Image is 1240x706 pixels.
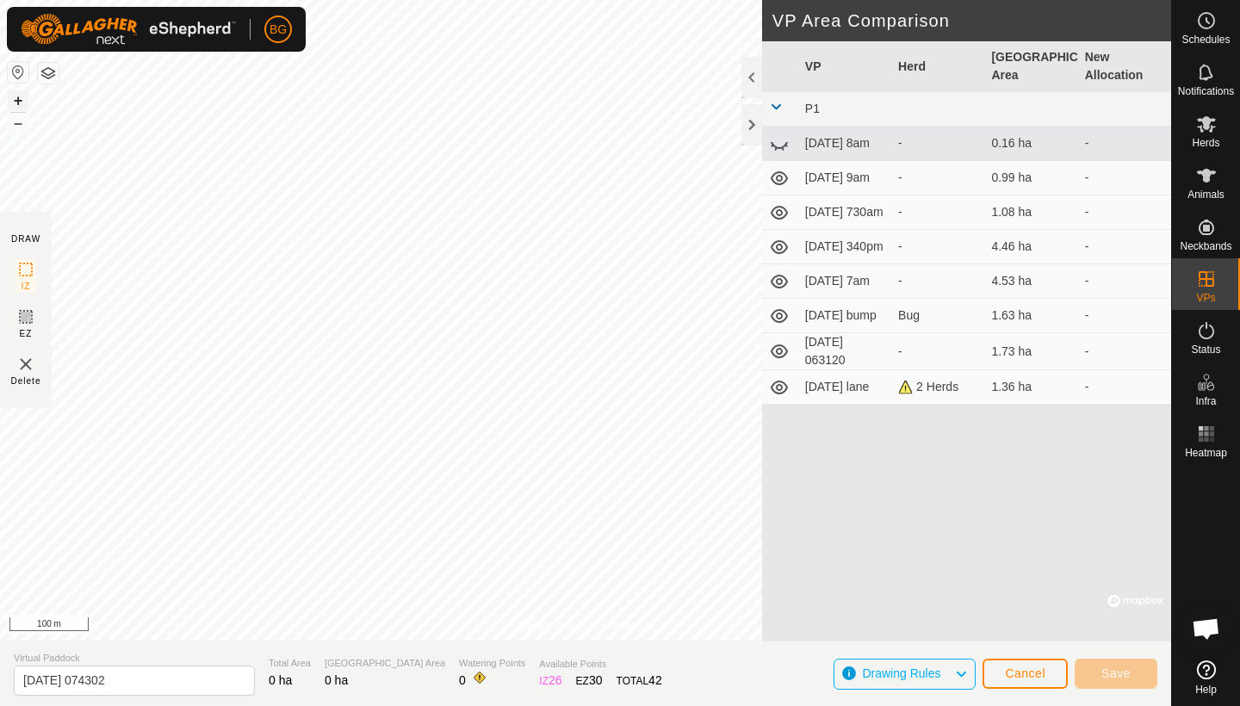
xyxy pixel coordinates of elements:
div: - [898,343,977,361]
div: IZ [539,672,561,690]
div: DRAW [11,232,40,245]
div: Bug [898,307,977,325]
span: 0 ha [269,673,292,687]
td: - [1078,299,1171,333]
span: Save [1101,666,1131,680]
img: Gallagher Logo [21,14,236,45]
span: Herds [1192,138,1219,148]
td: 1.36 ha [984,370,1077,405]
span: Cancel [1005,666,1045,680]
td: [DATE] 730am [798,195,891,230]
td: 1.73 ha [984,333,1077,370]
span: 0 [459,673,466,687]
th: [GEOGRAPHIC_DATA] Area [984,41,1077,92]
span: IZ [22,280,31,293]
span: P1 [805,102,820,115]
th: VP [798,41,891,92]
td: - [1078,161,1171,195]
td: - [1078,333,1171,370]
button: Cancel [983,659,1068,689]
div: Open chat [1181,603,1232,654]
div: - [898,203,977,221]
td: - [1078,127,1171,161]
span: Status [1191,344,1220,355]
td: - [1078,230,1171,264]
div: 2 Herds [898,378,977,396]
td: 0.16 ha [984,127,1077,161]
div: - [898,238,977,256]
th: New Allocation [1078,41,1171,92]
span: Virtual Paddock [14,651,255,666]
span: 30 [589,673,603,687]
a: Privacy Policy [518,618,582,634]
a: Contact Us [603,618,654,634]
td: - [1078,370,1171,405]
button: Map Layers [38,63,59,84]
span: Neckbands [1180,241,1231,251]
span: Watering Points [459,656,525,671]
span: [GEOGRAPHIC_DATA] Area [325,656,445,671]
td: 1.08 ha [984,195,1077,230]
td: - [1078,195,1171,230]
span: Schedules [1181,34,1230,45]
span: Total Area [269,656,311,671]
span: Animals [1187,189,1224,200]
div: - [898,272,977,290]
span: Heatmap [1185,448,1227,458]
td: 4.53 ha [984,264,1077,299]
td: [DATE] 8am [798,127,891,161]
td: [DATE] 063120 [798,333,891,370]
td: 1.63 ha [984,299,1077,333]
div: - [898,169,977,187]
span: EZ [20,327,33,340]
td: 4.46 ha [984,230,1077,264]
span: Delete [11,375,41,387]
td: [DATE] 7am [798,264,891,299]
button: Save [1075,659,1157,689]
td: 0.99 ha [984,161,1077,195]
span: 42 [648,673,662,687]
span: Help [1195,684,1217,695]
span: Infra [1195,396,1216,406]
span: Drawing Rules [862,666,940,680]
td: [DATE] bump [798,299,891,333]
button: Reset Map [8,62,28,83]
img: VP [15,354,36,375]
span: Available Points [539,657,661,672]
td: [DATE] lane [798,370,891,405]
span: 26 [549,673,562,687]
span: VPs [1196,293,1215,303]
a: Help [1172,653,1240,702]
td: - [1078,264,1171,299]
div: EZ [576,672,603,690]
div: - [898,134,977,152]
div: TOTAL [617,672,662,690]
button: – [8,113,28,133]
th: Herd [891,41,984,92]
span: 0 ha [325,673,348,687]
span: BG [270,21,287,39]
span: Notifications [1178,86,1234,96]
td: [DATE] 340pm [798,230,891,264]
h2: VP Area Comparison [772,10,1171,31]
td: [DATE] 9am [798,161,891,195]
button: + [8,90,28,111]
